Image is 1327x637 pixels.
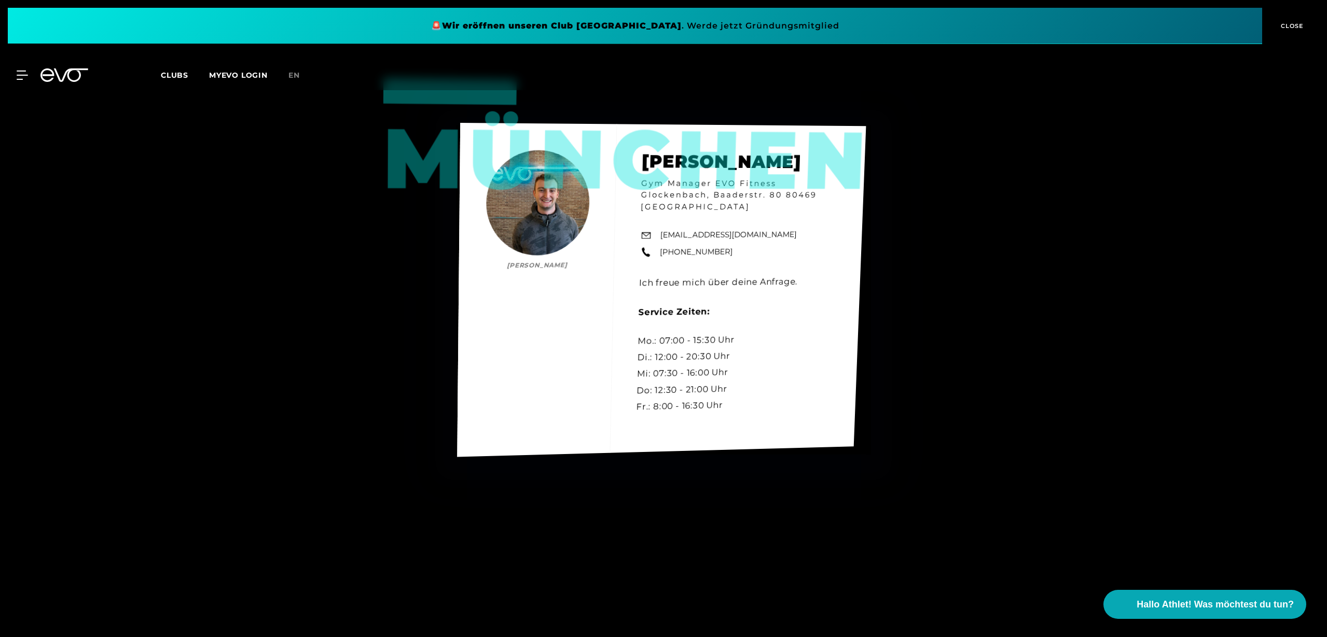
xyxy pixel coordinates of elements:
[660,229,797,241] a: [EMAIL_ADDRESS][DOMAIN_NAME]
[161,70,188,80] span: Clubs
[1137,598,1294,612] span: Hallo Athlet! Was möchtest du tun?
[1103,590,1306,619] button: Hallo Athlet! Was möchtest du tun?
[288,69,312,81] a: en
[660,246,733,258] a: [PHONE_NUMBER]
[161,70,209,80] a: Clubs
[1278,21,1304,31] span: CLOSE
[1262,8,1319,44] button: CLOSE
[209,70,268,80] a: MYEVO LOGIN
[288,70,300,80] span: en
